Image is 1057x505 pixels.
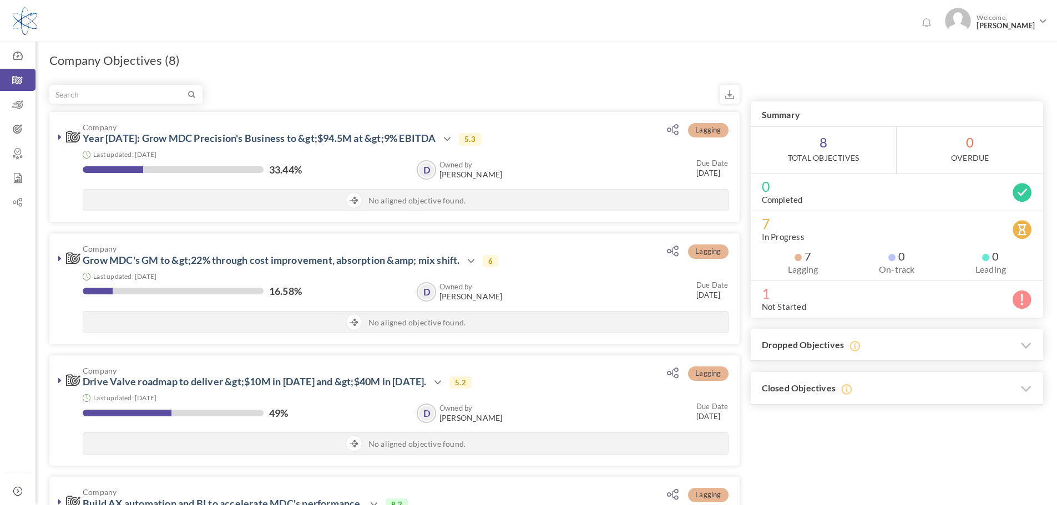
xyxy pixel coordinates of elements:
[688,123,728,137] span: Lagging
[888,251,905,262] span: 0
[696,401,729,421] small: [DATE]
[949,264,1032,275] label: Leading
[50,85,186,103] input: Search
[897,127,1043,174] span: 0
[83,375,427,387] a: Drive Valve roadmap to deliver &gt;$10M in [DATE] and &gt;$40M in [DATE].
[83,244,634,253] span: Company
[720,85,740,104] small: Export
[439,404,473,412] b: Owned by
[269,285,302,297] label: 16.58%
[762,231,805,242] label: In Progress
[483,255,498,267] span: 6
[762,301,806,312] label: Not Started
[368,317,466,328] span: No aligned objective found.
[49,53,180,68] h1: Company Objectives (8)
[688,366,728,381] span: Lagging
[696,159,729,167] small: Due Date
[971,8,1038,35] span: Welcome,
[439,282,473,291] b: Owned by
[696,280,729,300] small: [DATE]
[751,329,1043,361] h3: Dropped Objectives
[368,195,466,206] span: No aligned objective found.
[13,7,37,35] img: Logo
[449,376,472,389] span: 5.2
[762,194,803,205] label: Completed
[977,22,1035,30] span: [PERSON_NAME]
[917,14,935,32] a: Notifications
[856,264,938,275] label: On-track
[269,407,289,419] label: 49%
[439,292,503,301] span: [PERSON_NAME]
[83,132,436,144] a: Year [DATE]: Grow MDC Precision's Business to &gt;$94.5M at &gt;9% EBITDA
[418,283,435,300] a: D
[762,264,844,275] label: Lagging
[83,366,634,375] span: Company
[696,402,729,411] small: Due Date
[439,160,473,169] b: Owned by
[269,164,302,175] label: 33.44%
[93,272,156,280] small: Last updated: [DATE]
[83,488,634,496] span: Company
[751,372,1043,405] h3: Closed Objectives
[439,170,503,179] span: [PERSON_NAME]
[795,251,811,262] span: 7
[93,394,156,402] small: Last updated: [DATE]
[951,152,989,164] label: OverDue
[751,101,1043,127] h3: Summary
[762,218,1032,229] span: 7
[93,150,156,159] small: Last updated: [DATE]
[688,244,728,259] span: Lagging
[762,288,1032,299] span: 1
[940,3,1051,36] a: Photo Welcome,[PERSON_NAME]
[696,280,729,289] small: Due Date
[83,123,634,131] span: Company
[696,158,729,178] small: [DATE]
[762,181,1032,192] span: 0
[418,161,435,178] a: D
[439,414,503,422] span: [PERSON_NAME]
[368,438,466,450] span: No aligned objective found.
[751,127,897,174] span: 8
[788,152,859,164] label: Total Objectives
[982,251,999,262] span: 0
[83,254,460,266] a: Grow MDC's GM to &gt;22% through cost improvement, absorption &amp; mix shift.
[459,133,481,145] span: 5.3
[418,405,435,422] a: D
[945,8,971,34] img: Photo
[688,488,728,502] span: Lagging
